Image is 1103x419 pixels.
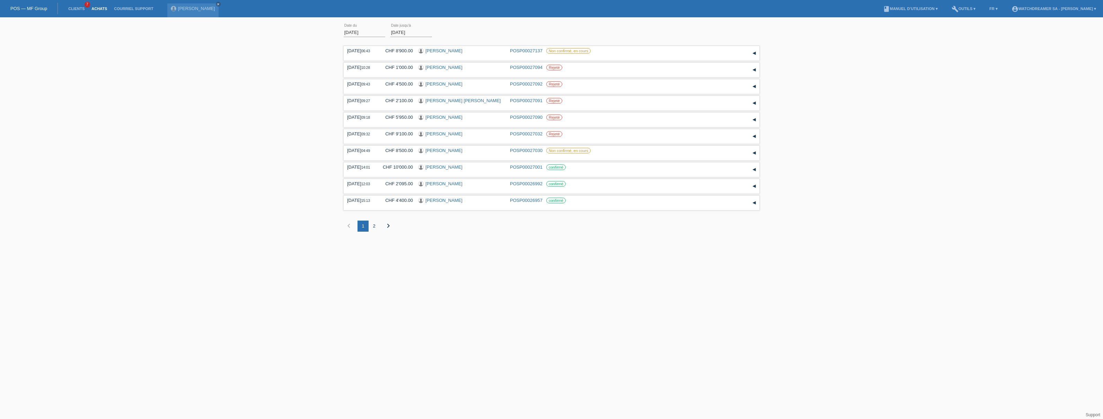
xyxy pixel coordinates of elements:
[546,115,562,120] label: Rejeté
[10,6,47,11] a: POS — MF Group
[749,98,759,108] div: étendre/coller
[85,2,90,8] span: 7
[546,164,566,170] label: confirmé
[347,131,375,136] div: [DATE]
[384,222,392,230] i: chevron_right
[347,115,375,120] div: [DATE]
[1012,6,1018,12] i: account_circle
[425,48,462,53] a: [PERSON_NAME]
[380,181,413,186] div: CHF 2'095.00
[425,198,462,203] a: [PERSON_NAME]
[546,98,562,104] label: Rejeté
[361,182,370,186] span: 12:03
[510,148,542,153] a: POSP00027030
[216,2,221,7] a: close
[347,181,375,186] div: [DATE]
[380,98,413,103] div: CHF 2'100.00
[425,164,462,170] a: [PERSON_NAME]
[380,81,413,87] div: CHF 4'500.00
[425,115,462,120] a: [PERSON_NAME]
[361,99,370,103] span: 09:27
[749,164,759,175] div: étendre/coller
[425,98,501,103] a: [PERSON_NAME] [PERSON_NAME]
[510,98,542,103] a: POSP00027091
[347,65,375,70] div: [DATE]
[425,148,462,153] a: [PERSON_NAME]
[510,115,542,120] a: POSP00027090
[546,131,562,137] label: Rejeté
[749,181,759,191] div: étendre/coller
[361,116,370,119] span: 09:18
[546,148,591,153] label: Non confirmé, en cours
[380,164,413,170] div: CHF 10'000.00
[749,65,759,75] div: étendre/coller
[986,7,1001,11] a: FR ▾
[880,7,941,11] a: bookManuel d’utilisation ▾
[358,221,369,232] div: 1
[347,81,375,87] div: [DATE]
[425,65,462,70] a: [PERSON_NAME]
[65,7,88,11] a: Clients
[380,48,413,53] div: CHF 8'900.00
[1008,7,1100,11] a: account_circleWatchdreamer SA - [PERSON_NAME] ▾
[361,82,370,86] span: 09:43
[369,221,380,232] div: 2
[347,48,375,53] div: [DATE]
[510,198,542,203] a: POSP00026957
[425,181,462,186] a: [PERSON_NAME]
[380,65,413,70] div: CHF 1'000.00
[347,98,375,103] div: [DATE]
[380,115,413,120] div: CHF 5'950.00
[948,7,979,11] a: buildOutils ▾
[510,48,542,53] a: POSP00027137
[883,6,890,12] i: book
[749,81,759,92] div: étendre/coller
[380,131,413,136] div: CHF 9'100.00
[347,164,375,170] div: [DATE]
[546,198,566,203] label: confirmé
[546,65,562,70] label: Rejeté
[88,7,111,11] a: Achats
[546,48,591,54] label: Non confirmé, en cours
[361,149,370,153] span: 04:49
[380,148,413,153] div: CHF 8'500.00
[510,181,542,186] a: POSP00026992
[217,2,220,6] i: close
[361,199,370,203] span: 15:13
[749,115,759,125] div: étendre/coller
[546,181,566,187] label: confirmé
[111,7,157,11] a: Courriel Support
[749,198,759,208] div: étendre/coller
[546,81,562,87] label: Rejeté
[510,81,542,87] a: POSP00027092
[361,132,370,136] span: 09:32
[425,131,462,136] a: [PERSON_NAME]
[345,222,353,230] i: chevron_left
[178,6,215,11] a: [PERSON_NAME]
[510,164,542,170] a: POSP00027001
[749,131,759,142] div: étendre/coller
[952,6,959,12] i: build
[361,49,370,53] span: 06:43
[361,66,370,70] span: 10:28
[510,131,542,136] a: POSP00027032
[347,198,375,203] div: [DATE]
[749,148,759,158] div: étendre/coller
[380,198,413,203] div: CHF 4'400.00
[1086,412,1100,417] a: Support
[347,148,375,153] div: [DATE]
[425,81,462,87] a: [PERSON_NAME]
[510,65,542,70] a: POSP00027094
[361,166,370,169] span: 14:01
[749,48,759,59] div: étendre/coller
